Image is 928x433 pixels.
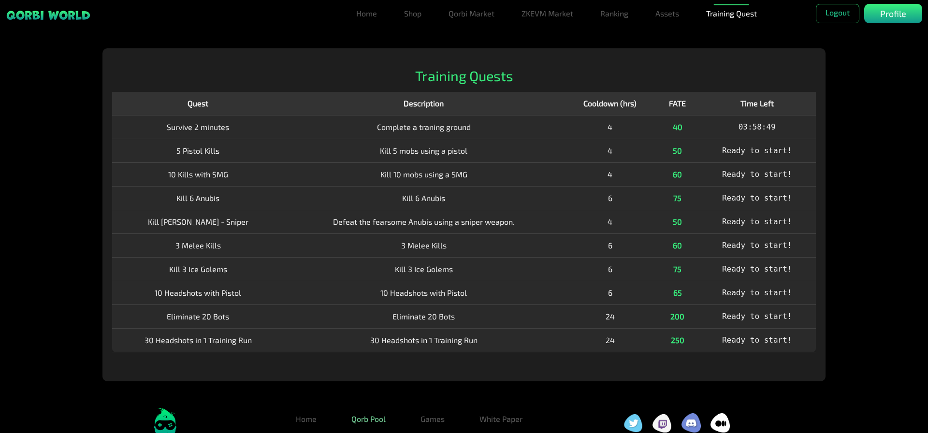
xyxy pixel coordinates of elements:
[472,409,530,429] a: White Paper
[112,328,284,352] td: 30 Headshots in 1 Training Run
[112,115,284,139] td: Survive 2 minutes
[722,264,792,274] span: Ready to start!
[880,7,906,20] p: Profile
[284,115,564,139] td: Complete a traning ground
[112,162,284,186] td: 10 Kills with SMG
[623,414,643,433] img: social icon
[6,10,91,21] img: sticky brand-logo
[112,139,284,162] td: 5 Pistol Kills
[288,409,324,429] a: Home
[698,92,816,115] th: Time Left
[284,304,564,328] td: Eliminate 20 Bots
[663,145,692,157] div: 50
[663,334,692,346] div: 250
[722,193,792,202] span: Ready to start!
[112,304,284,328] td: Eliminate 20 Bots
[722,288,792,297] span: Ready to start!
[112,210,284,233] td: Kill [PERSON_NAME] - Sniper
[681,413,701,433] img: social icon
[284,210,564,233] td: Defeat the fearsome Anubis using a sniper weapon.
[564,328,657,352] td: 24
[564,92,657,115] th: Cooldown (hrs)
[722,217,792,226] span: Ready to start!
[564,162,657,186] td: 4
[663,121,692,133] div: 40
[564,210,657,233] td: 4
[344,409,393,429] a: Qorb Pool
[400,4,425,23] a: Shop
[564,233,657,257] td: 6
[663,287,692,299] div: 65
[284,328,564,352] td: 30 Headshots in 1 Training Run
[284,233,564,257] td: 3 Melee Kills
[663,192,692,204] div: 75
[564,139,657,162] td: 4
[352,4,381,23] a: Home
[663,216,692,228] div: 50
[722,146,792,155] span: Ready to start!
[518,4,577,23] a: ZKEVM Market
[722,312,792,321] span: Ready to start!
[284,281,564,304] td: 10 Headshots with Pistol
[564,115,657,139] td: 4
[112,257,284,281] td: Kill 3 Ice Golems
[652,414,672,433] img: social icon
[722,170,792,179] span: Ready to start!
[284,139,564,162] td: Kill 5 mobs using a pistol
[284,186,564,210] td: Kill 6 Anubis
[564,281,657,304] td: 6
[816,4,859,23] button: Logout
[663,311,692,322] div: 200
[663,169,692,180] div: 60
[112,186,284,210] td: Kill 6 Anubis
[663,240,692,251] div: 60
[284,257,564,281] td: Kill 3 Ice Golems
[710,413,730,433] img: social icon
[284,92,564,115] th: Description
[663,263,692,275] div: 75
[112,281,284,304] td: 10 Headshots with Pistol
[445,4,498,23] a: Qorbi Market
[596,4,632,23] a: Ranking
[652,4,683,23] a: Assets
[413,409,452,429] a: Games
[564,186,657,210] td: 6
[112,233,284,257] td: 3 Melee Kills
[702,4,761,23] a: Training Quest
[112,92,284,115] th: Quest
[564,257,657,281] td: 6
[284,162,564,186] td: Kill 10 mobs using a SMG
[564,304,657,328] td: 24
[657,92,698,115] th: FATE
[722,335,792,345] span: Ready to start!
[722,241,792,250] span: Ready to start!
[112,68,816,85] h2: Training Quests
[698,115,816,139] td: 03:58:49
